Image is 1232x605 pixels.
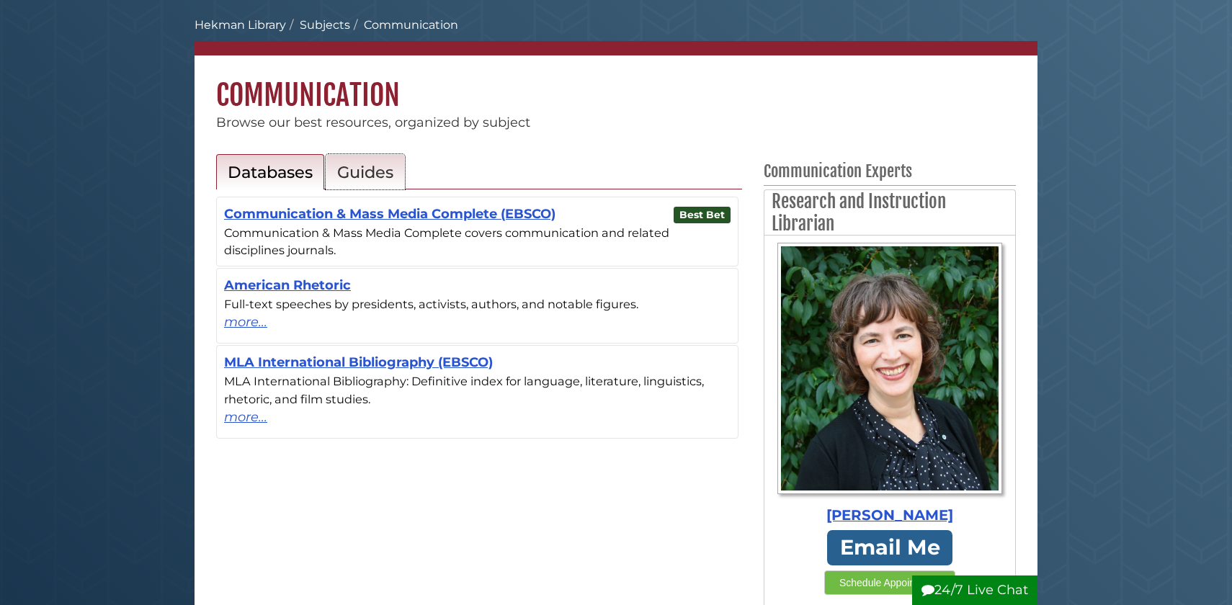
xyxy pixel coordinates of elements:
a: more... [224,313,731,332]
h1: Communication [195,55,1037,113]
h2: Guides [337,162,393,182]
div: MLA International Bibliography: Definitive index for language, literature, linguistics, rhetoric,... [224,372,731,408]
nav: breadcrumb [195,17,1037,55]
a: more... [224,408,731,427]
h2: Databases [228,162,313,182]
a: Hekman Library [195,18,286,32]
a: Communication & Mass Media Complete (EBSCO) [224,206,555,222]
h2: Communication Experts [764,161,1016,186]
a: Profile Photo [PERSON_NAME] [772,243,1008,526]
div: [PERSON_NAME] [772,505,1008,526]
a: Subjects [300,18,350,32]
div: Browse our best resources, organized by subject [195,113,1037,133]
h2: Research and Instruction Librarian [764,190,1015,236]
div: Communication & Mass Media Complete covers communication and related disciplines journals. [224,224,731,259]
img: Profile Photo [777,243,1002,494]
li: Communication [350,17,458,34]
button: 24/7 Live Chat [912,575,1037,605]
a: American Rhetoric [224,277,351,293]
div: Full-text speeches by presidents, activists, authors, and notable figures. [224,295,731,313]
a: Guides [326,154,405,189]
a: Databases [216,154,324,189]
a: Email Me [827,530,952,565]
button: Schedule Appointment [824,570,955,595]
a: MLA International Bibliography (EBSCO) [224,354,493,370]
span: Best Bet [674,207,731,223]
